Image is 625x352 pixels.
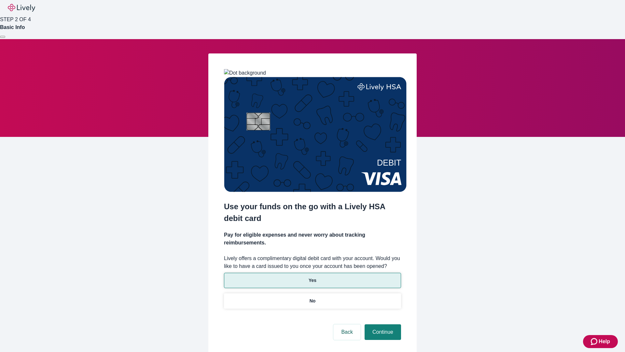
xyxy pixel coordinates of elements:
[310,298,316,304] p: No
[333,324,361,340] button: Back
[599,338,610,345] span: Help
[224,77,407,192] img: Debit card
[224,255,401,270] label: Lively offers a complimentary digital debit card with your account. Would you like to have a card...
[309,277,316,284] p: Yes
[224,231,401,247] h4: Pay for eligible expenses and never worry about tracking reimbursements.
[365,324,401,340] button: Continue
[8,4,35,12] img: Lively
[224,273,401,288] button: Yes
[583,335,618,348] button: Zendesk support iconHelp
[591,338,599,345] svg: Zendesk support icon
[224,293,401,309] button: No
[224,69,266,77] img: Dot background
[224,201,401,224] h2: Use your funds on the go with a Lively HSA debit card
